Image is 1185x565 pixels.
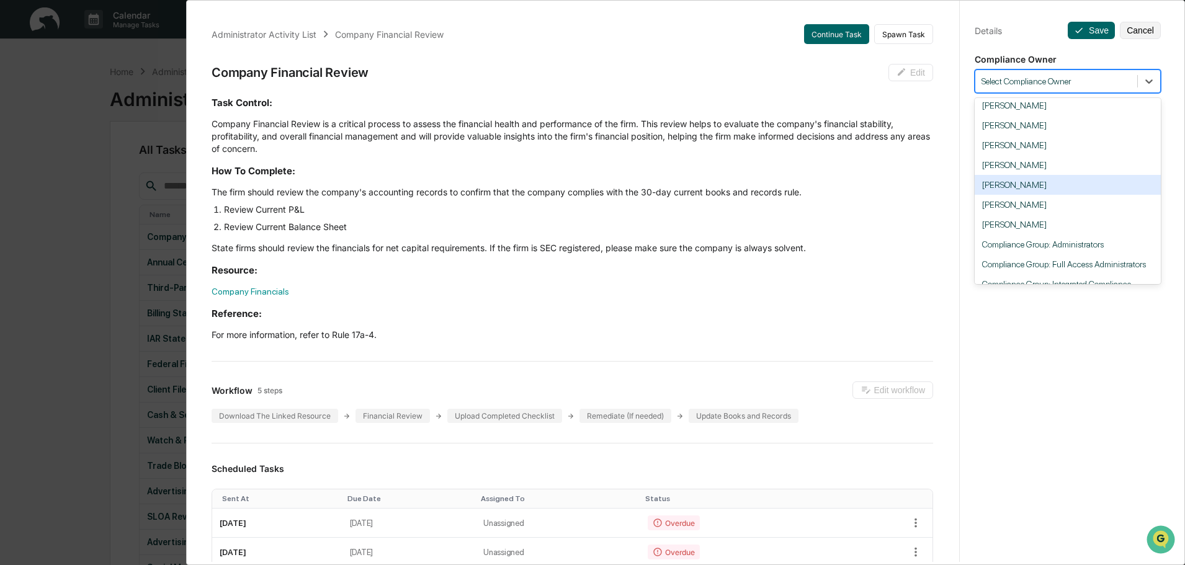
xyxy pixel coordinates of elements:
div: We're available if you need us! [42,107,157,117]
span: Workflow [212,385,253,396]
div: Overdue [648,515,699,530]
td: Unassigned [476,509,640,538]
p: The firm should review the company's accounting records to confirm that the company complies with... [212,186,933,198]
td: [DATE] [342,509,476,538]
div: Compliance Group: Administrators [975,234,1161,254]
button: Edit [888,64,933,81]
a: 🗄️Attestations [85,151,159,174]
button: Cancel [1120,22,1161,39]
div: Download The Linked Resource [212,409,338,423]
p: Compliance Owner [975,54,1161,65]
button: Start new chat [211,99,226,113]
div: Details [975,25,1002,36]
div: Remediate (If needed) [579,409,671,423]
img: 1746055101610-c473b297-6a78-478c-a979-82029cc54cd1 [12,95,35,117]
div: [PERSON_NAME] [975,115,1161,135]
div: Overdue [648,545,699,559]
iframe: Open customer support [1145,524,1179,558]
p: Company Financial Review is a critical process to assess the financial health and performance of ... [212,118,933,155]
div: 🔎 [12,181,22,191]
div: Compliance Group: Full Access Administrators [975,254,1161,274]
button: Spawn Task [874,24,933,44]
div: Toggle SortBy [645,494,829,503]
button: Edit workflow [852,381,933,399]
td: [DATE] [212,509,342,538]
span: Attestations [102,156,154,169]
p: State firms should review the financials for net capital requirements. If the firm is SEC registe... [212,242,933,254]
div: [PERSON_NAME] [975,175,1161,195]
p: For more information, refer to Rule 17a-4. [212,329,933,341]
div: [PERSON_NAME] [975,155,1161,175]
div: [PERSON_NAME] [975,195,1161,215]
span: Pylon [123,210,150,220]
strong: Resource: [212,264,257,276]
div: Toggle SortBy [222,494,338,503]
div: Toggle SortBy [347,494,472,503]
p: How can we help? [12,26,226,46]
span: 5 steps [257,386,282,395]
div: Update Books and Records [689,409,798,423]
div: Company Financial Review [335,29,444,40]
div: [PERSON_NAME] [975,135,1161,155]
button: Save [1068,22,1115,39]
div: [PERSON_NAME] [975,96,1161,115]
li: Review Current Balance Sheet [224,221,933,233]
div: Start new chat [42,95,203,107]
h3: Scheduled Tasks [212,463,933,474]
div: Compliance Group: Integrated Compliance Advisors [975,274,1161,304]
div: Financial Review [355,409,430,423]
div: 🖐️ [12,158,22,167]
strong: How To Complete: [212,165,295,177]
a: 🔎Data Lookup [7,175,83,197]
div: 🗄️ [90,158,100,167]
strong: Reference: [212,308,262,319]
span: Data Lookup [25,180,78,192]
a: Company Financials [212,287,289,296]
div: [PERSON_NAME] [975,215,1161,234]
span: Preclearance [25,156,80,169]
li: Review Current P&L [224,203,933,216]
div: Toggle SortBy [481,494,635,503]
div: Upload Completed Checklist [447,409,562,423]
div: Company Financial Review [212,65,369,80]
a: Powered byPylon [87,210,150,220]
a: 🖐️Preclearance [7,151,85,174]
div: Administrator Activity List [212,29,316,40]
button: Continue Task [804,24,869,44]
strong: Task Control: [212,97,272,109]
